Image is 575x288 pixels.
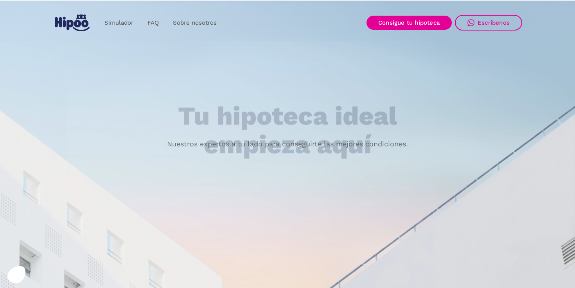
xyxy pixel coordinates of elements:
[367,16,452,30] a: Consigue tu hipoteca
[97,15,140,31] a: Simulador
[139,102,436,159] h1: Tu hipoteca ideal empieza aquí
[455,15,522,31] a: Escríbenos
[53,11,91,34] a: home
[478,19,510,26] div: Escríbenos
[166,15,224,31] a: Sobre nosotros
[140,15,166,31] a: FAQ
